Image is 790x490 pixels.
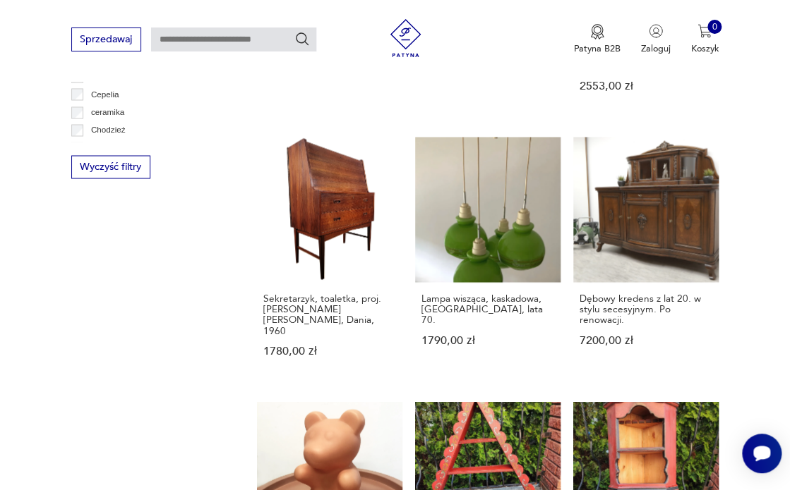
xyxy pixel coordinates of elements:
[263,293,397,336] h3: Sekretarzyk, toaletka, proj. [PERSON_NAME] [PERSON_NAME], Dania, 1960
[742,434,782,473] iframe: Smartsupp widget button
[690,24,719,55] button: 0Koszyk
[574,24,621,55] a: Ikona medaluPatyna B2B
[574,24,621,55] button: Patyna B2B
[579,81,713,92] p: 2553,00 zł
[579,293,713,325] h3: Dębowy kredens z lat 20. w stylu secesyjnym. Po renowacji.
[382,19,429,57] img: Patyna - sklep z meblami i dekoracjami vintage
[71,27,141,51] button: Sprzedawaj
[91,87,119,102] p: Cepelia
[641,42,671,55] p: Zaloguj
[573,137,719,381] a: Dębowy kredens z lat 20. w stylu secesyjnym. Po renowacji.Dębowy kredens z lat 20. w stylu secesy...
[71,36,141,44] a: Sprzedawaj
[294,31,310,47] button: Szukaj
[574,42,621,55] p: Patyna B2B
[421,71,555,81] p: 19 574,00 zł
[421,293,555,325] h3: Lampa wisząca, kaskadowa, [GEOGRAPHIC_DATA], lata 70.
[649,24,663,38] img: Ikonka użytkownika
[421,335,555,345] p: 1790,00 zł
[91,123,126,137] p: Chodzież
[257,137,402,381] a: Sekretarzyk, toaletka, proj. Arne Wahl Iversen, Dania, 1960Sekretarzyk, toaletka, proj. [PERSON_N...
[263,345,397,356] p: 1780,00 zł
[590,24,604,39] img: Ikona medalu
[91,141,123,155] p: Ćmielów
[91,105,124,119] p: ceramika
[698,24,712,38] img: Ikona koszyka
[707,20,722,34] div: 0
[415,137,561,381] a: Lampa wisząca, kaskadowa, zielona, lata 70.Lampa wisząca, kaskadowa, [GEOGRAPHIC_DATA], lata 70.1...
[641,24,671,55] button: Zaloguj
[71,155,150,178] button: Wyczyść filtry
[579,335,713,345] p: 7200,00 zł
[690,42,719,55] p: Koszyk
